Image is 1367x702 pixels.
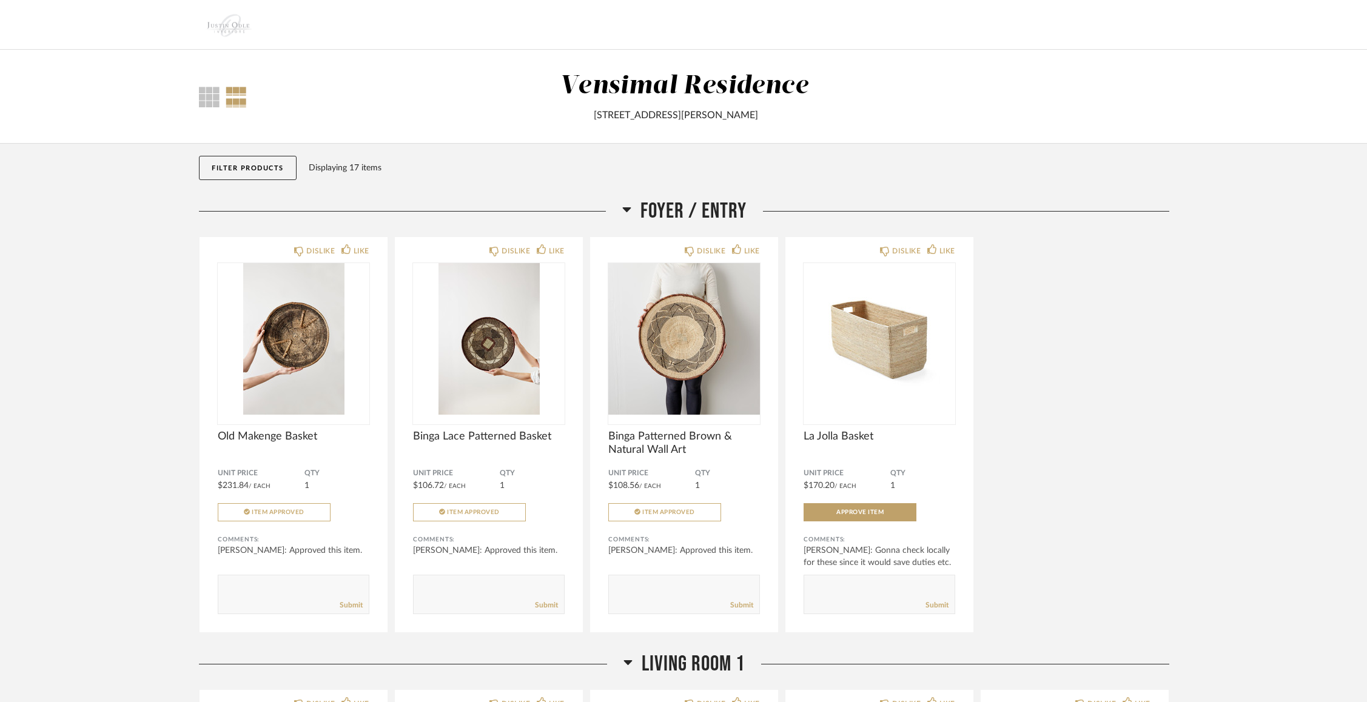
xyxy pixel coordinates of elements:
span: Unit Price [413,469,500,478]
span: Binga Lace Patterned Basket [413,430,565,443]
span: $106.72 [413,481,444,490]
span: 1 [500,481,505,490]
span: Item Approved [447,509,500,515]
img: undefined [218,263,369,415]
span: 1 [890,481,895,490]
span: QTY [695,469,760,478]
span: QTY [890,469,955,478]
button: Item Approved [218,503,331,521]
div: DISLIKE [502,245,530,257]
div: [PERSON_NAME]: Approved this item. [608,544,760,557]
a: Submit [925,600,949,610]
span: Old Makenge Basket [218,430,369,443]
div: [STREET_ADDRESS][PERSON_NAME] [364,108,988,122]
span: $108.56 [608,481,639,490]
div: LIKE [744,245,760,257]
div: DISLIKE [697,245,725,257]
span: Item Approved [642,509,695,515]
span: Item Approved [252,509,304,515]
div: 0 [218,263,369,415]
div: Displaying 17 items [309,161,1164,175]
div: [PERSON_NAME]: Approved this item. [413,544,565,557]
span: Approve Item [836,509,884,515]
a: Submit [535,600,558,610]
button: Filter Products [199,156,297,180]
a: Submit [340,600,363,610]
div: DISLIKE [306,245,335,257]
div: LIKE [939,245,955,257]
span: / Each [249,483,270,489]
span: Binga Patterned Brown & Natural Wall Art [608,430,760,456]
div: LIKE [354,245,369,257]
div: Comments: [608,533,760,546]
button: Item Approved [413,503,526,521]
span: QTY [304,469,369,478]
img: undefined [608,263,760,415]
div: Comments: [218,533,369,546]
span: / Each [639,483,661,489]
img: undefined [804,263,955,415]
span: Living Room 1 [642,651,745,677]
div: [PERSON_NAME]: Gonna check locally for these since it would save duties etc. an... [804,544,955,581]
div: Vensimal Residence [560,73,808,99]
span: 1 [304,481,309,490]
span: QTY [500,469,565,478]
span: Unit Price [608,469,695,478]
span: Foyer / Entry [640,198,747,224]
span: $231.84 [218,481,249,490]
button: Item Approved [608,503,721,521]
span: La Jolla Basket [804,430,955,443]
a: Submit [730,600,753,610]
span: 1 [695,481,700,490]
div: 0 [413,263,565,415]
span: / Each [444,483,466,489]
div: Comments: [804,533,955,546]
img: undefined [413,263,565,415]
div: 0 [804,263,955,415]
div: DISLIKE [892,245,921,257]
div: [PERSON_NAME]: Approved this item. [218,544,369,557]
div: LIKE [549,245,565,257]
img: 9d19dfaf-09eb-4c23-9431-b2a4721d250c.jpg [199,1,262,49]
div: 0 [608,263,760,415]
span: Unit Price [804,469,890,478]
button: Approve Item [804,503,916,521]
span: Unit Price [218,469,304,478]
span: / Each [835,483,856,489]
span: $170.20 [804,481,835,490]
div: Comments: [413,533,565,546]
